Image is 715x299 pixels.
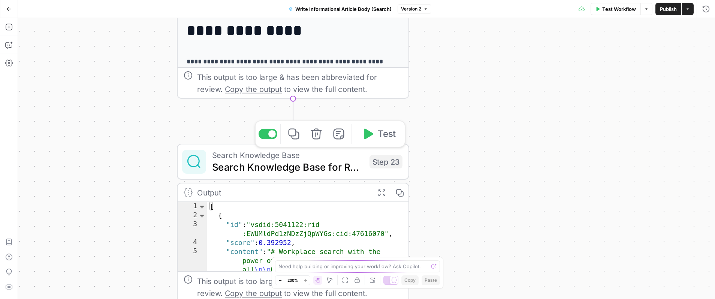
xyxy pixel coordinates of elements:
g: Edge from step_43 to step_23 [291,99,295,142]
span: Test [378,127,396,141]
div: 1 [178,202,207,211]
div: 3 [178,220,207,238]
button: Copy [401,275,419,285]
div: This output is too large & has been abbreviated for review. to view the full content. [197,275,402,299]
span: Copy the output [225,288,282,297]
span: Copy [404,277,416,284]
span: Search Knowledge Base [212,149,363,161]
button: Paste [422,275,440,285]
div: Output [197,186,368,198]
button: Test [355,124,402,144]
span: 200% [287,277,298,283]
button: Publish [655,3,681,15]
div: This output is too large & has been abbreviated for review. to view the full content. [197,71,402,95]
button: Test Workflow [591,3,640,15]
button: Version 2 [398,4,431,14]
span: Copy the output [225,84,282,93]
span: Version 2 [401,6,421,12]
span: Paste [425,277,437,284]
span: Toggle code folding, rows 2 through 6 [198,211,206,220]
span: Search Knowledge Base for Relevant Content [212,159,363,174]
button: Write Informational Article Body (Search) [284,3,396,15]
div: 4 [178,238,207,247]
div: Step 23 [369,155,402,168]
span: Write Informational Article Body (Search) [295,5,392,13]
div: 2 [178,211,207,220]
span: Publish [660,5,677,13]
span: Test Workflow [602,5,636,13]
span: Toggle code folding, rows 1 through 7 [198,202,206,211]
